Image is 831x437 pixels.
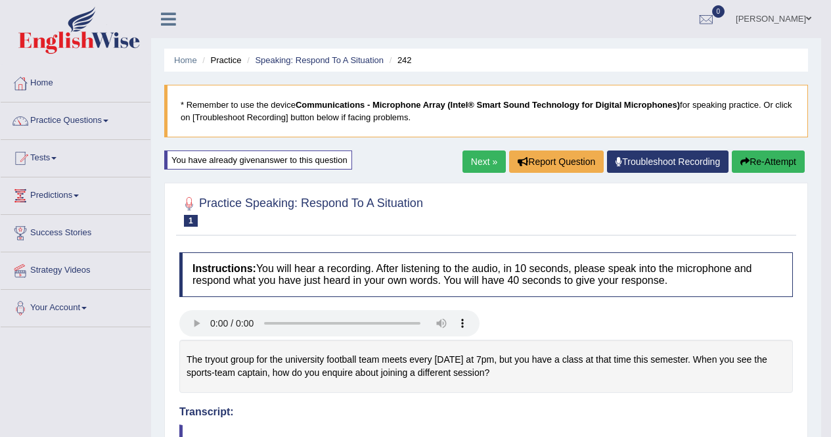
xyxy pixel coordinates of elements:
[1,140,150,173] a: Tests
[255,55,384,65] a: Speaking: Respond To A Situation
[386,54,412,66] li: 242
[1,290,150,323] a: Your Account
[296,100,680,110] b: Communications - Microphone Array (Intel® Smart Sound Technology for Digital Microphones)
[199,54,241,66] li: Practice
[607,150,729,173] a: Troubleshoot Recording
[192,263,256,274] b: Instructions:
[1,103,150,135] a: Practice Questions
[164,85,808,137] blockquote: * Remember to use the device for speaking practice. Or click on [Troubleshoot Recording] button b...
[1,177,150,210] a: Predictions
[174,55,197,65] a: Home
[184,215,198,227] span: 1
[1,252,150,285] a: Strategy Videos
[179,340,793,393] div: The tryout group for the university football team meets every [DATE] at 7pm, but you have a class...
[509,150,604,173] button: Report Question
[732,150,805,173] button: Re-Attempt
[179,194,423,227] h2: Practice Speaking: Respond To A Situation
[164,150,352,170] div: You have already given answer to this question
[462,150,506,173] a: Next »
[1,215,150,248] a: Success Stories
[712,5,725,18] span: 0
[1,65,150,98] a: Home
[179,252,793,296] h4: You will hear a recording. After listening to the audio, in 10 seconds, please speak into the mic...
